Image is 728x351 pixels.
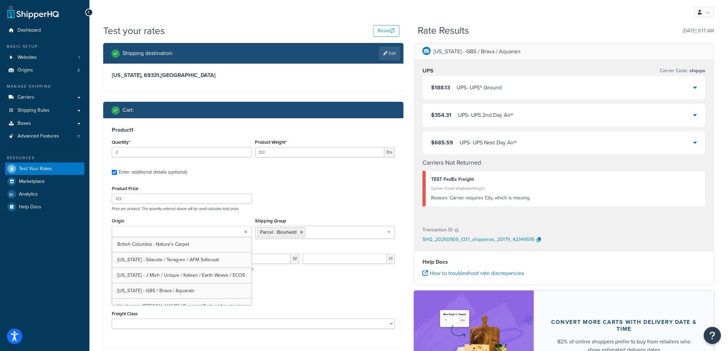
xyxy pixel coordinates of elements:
button: Reset [373,25,399,37]
a: Dashboard [5,24,84,37]
div: Manage Shipping [5,84,84,89]
h2: Rate Results [418,25,469,36]
p: [DATE] 9:17 AM [683,26,714,36]
a: Shipping Rules [5,104,84,117]
label: Product Price [112,186,138,191]
a: [US_STATE] - Silacote / Teragren / AFM Safecoat [112,252,251,267]
div: Convert more carts with delivery date & time [550,319,698,332]
a: Websites1 [5,51,84,64]
a: British Columbia - Nature's Carpet [112,237,251,252]
a: Advanced Features3 [5,130,84,143]
span: [US_STATE] - Silacote / Teragren / AFM Safecoat [117,256,219,263]
span: Origins [18,67,33,73]
a: Analytics [5,188,84,200]
h4: Help Docs [422,258,706,266]
span: British Columbia - Nature's Carpet [117,241,189,248]
button: Open Resource Center [704,327,721,344]
p: Transaction ID [422,225,453,235]
h4: Carriers Not Returned [422,158,706,167]
span: Carriers [18,95,34,100]
a: Origins8 [5,64,84,77]
div: Enter additional details (optional) [119,167,187,177]
div: TEST FedEx Freight [431,175,700,184]
div: Carrier Code: shqfedexfreight [431,184,700,193]
span: Marketplace [19,179,45,185]
span: 1 [78,55,80,61]
span: [US_STATE] - GBS / Brava / Aquarain [117,287,194,294]
div: Carrier requires City, which is missing. [431,193,700,203]
span: $188.13 [431,84,450,91]
span: 3 [77,133,80,139]
h3: UPS [422,67,433,74]
h1: Test your rates [103,24,165,37]
span: Shipping Rules [18,108,50,113]
label: Origin [112,218,124,223]
p: Price per product. The quantity entered above will be used calculate total price. [110,206,397,211]
input: Enter additional details (optional) [112,170,117,175]
span: H [387,254,395,264]
h3: Product 1 [112,127,395,133]
label: Shipping Group [255,218,287,223]
span: Test Your Rates [19,166,52,172]
label: Product Weight* [255,140,287,145]
span: 8 [77,67,80,73]
label: Freight Class [112,311,138,316]
span: W [291,254,299,264]
span: Advanced Features [18,133,59,139]
a: How to troubleshoot rate discrepancies [422,269,524,277]
span: Analytics [19,191,38,197]
div: Basic Setup [5,44,84,50]
span: Websites [18,55,37,61]
span: Parcel : Bioshield [260,229,297,236]
a: Marketplace [5,175,84,188]
input: 0.00 [255,147,385,157]
h2: Cart : [122,107,134,113]
a: Boxes [5,117,84,130]
span: Dashboard [18,28,41,33]
span: shqups [688,67,706,74]
li: Advanced Features [5,130,84,143]
input: 0.0 [112,147,252,157]
li: Origins [5,64,84,77]
h2: Shipping destination : [122,50,173,56]
span: Boxes [18,121,31,127]
label: Quantity* [112,140,130,145]
p: [US_STATE] - GBS / Brava / Aquarain [433,47,521,56]
h3: [US_STATE], 69331 , [GEOGRAPHIC_DATA] [112,72,395,79]
span: Northeast - [PERSON_NAME] / Ecostar / Forbo / Amorim / Natural Lighting Systems / [PERSON_NAME] /... [117,303,239,329]
div: Resources [5,155,84,161]
p: SHQ_20250909_1317_shipperws_20179_42349595 [422,235,535,245]
li: Websites [5,51,84,64]
span: Reason: [431,194,448,201]
span: $685.59 [431,139,453,146]
a: Carriers [5,91,84,104]
span: lbs [384,147,395,157]
span: Help Docs [19,204,41,210]
a: [US_STATE] - J Mish / Unique / Kaleen / Earth Weave / ECOS [112,268,251,283]
a: Test Your Rates [5,163,84,175]
a: [US_STATE] - GBS / Brava / Aquarain [112,283,251,298]
div: UPS - UPS® Ground [457,83,502,92]
p: Carrier Code: [660,66,706,76]
span: $354.31 [431,111,451,119]
span: [US_STATE] - J Mish / Unique / Kaleen / Earth Weave / ECOS [117,272,245,279]
div: UPS - UPS Next Day Air® [460,138,517,147]
a: Help Docs [5,201,84,213]
p: Dimensions per product. The quantity entered above will be used calculate total volume. [110,266,254,271]
div: UPS - UPS 2nd Day Air® [458,110,513,120]
a: Northeast - [PERSON_NAME] / Ecostar / Forbo / Amorim / Natural Lighting Systems / [PERSON_NAME] /... [112,299,251,333]
a: Edit [379,46,400,60]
